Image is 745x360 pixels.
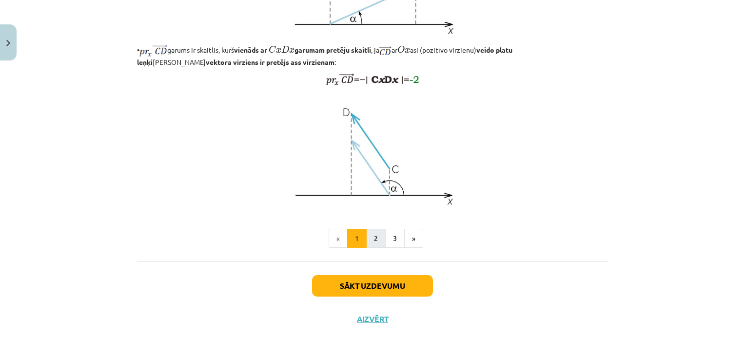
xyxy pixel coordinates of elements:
img: icon-close-lesson-0947bae3869378f0d4975bcd49f059093ad1ed9edebbc8119c70593378902aed.svg [6,40,10,46]
b: vienāds ar [234,45,267,54]
p: • garums ir skaitlis, kurš , ja ar asi (pozitīvo virzienu) [PERSON_NAME] : [137,43,608,67]
b: vektora virziens ir pretējs ass virzienam [206,58,334,66]
span: O [397,46,405,53]
span: C [269,45,276,53]
span: x [276,48,281,53]
span: D [281,46,289,53]
span: x [289,48,294,53]
nav: Page navigation example [137,229,608,248]
b: garumam pretēju skaitli [267,45,371,54]
button: » [404,229,423,248]
b: veido platu leņķi [137,45,512,66]
button: Aizvērt [354,314,391,324]
button: Sākt uzdevumu [312,275,433,297]
button: 3 [385,229,405,248]
button: 1 [347,229,367,248]
span: x [405,48,410,53]
button: 2 [366,229,386,248]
